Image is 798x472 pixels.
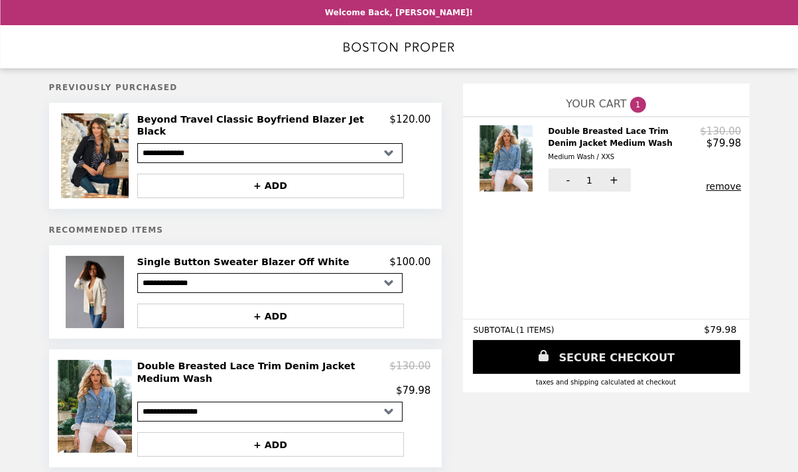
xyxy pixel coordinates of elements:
[137,432,404,457] button: + ADD
[49,225,442,235] h5: Recommended Items
[586,175,592,186] span: 1
[480,125,536,192] img: Double Breasted Lace Trim Denim Jacket Medium Wash
[706,137,742,149] p: $79.98
[389,113,431,138] p: $120.00
[137,174,404,198] button: + ADD
[473,340,740,374] a: SECURE CHECKOUT
[325,8,473,17] p: Welcome Back, [PERSON_NAME]!
[137,304,404,328] button: + ADD
[137,360,390,384] h2: Double Breasted Lace Trim Denim Jacket Medium Wash
[549,125,700,163] h2: Double Breasted Lace Trim Denim Jacket Medium Wash
[137,113,390,138] h2: Beyond Travel Classic Boyfriend Blazer Jet Black
[704,324,739,335] span: $79.98
[137,256,355,268] h2: Single Button Sweater Blazer Off White
[549,151,695,163] div: Medium Wash / XXS
[389,360,431,384] p: $130.00
[49,83,442,92] h5: Previously Purchased
[344,33,455,60] img: Brand Logo
[137,273,403,293] select: Select a product variant
[66,256,127,328] img: Single Button Sweater Blazer Off White
[706,181,741,192] button: remove
[700,125,741,137] p: $130.00
[61,113,132,198] img: Beyond Travel Classic Boyfriend Blazer Jet Black
[58,360,135,453] img: Double Breasted Lace Trim Denim Jacket Medium Wash
[396,384,431,396] p: $79.98
[474,379,739,386] div: Taxes and Shipping calculated at checkout
[389,256,431,268] p: $100.00
[566,97,626,110] span: YOUR CART
[137,143,403,163] select: Select a product variant
[630,97,646,113] span: 1
[137,402,403,422] select: Select a product variant
[516,325,554,335] span: ( 1 ITEMS )
[549,168,585,192] button: -
[594,168,631,192] button: +
[474,325,517,335] span: SUBTOTAL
